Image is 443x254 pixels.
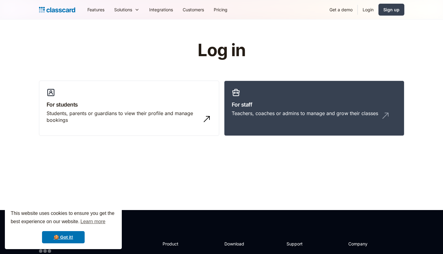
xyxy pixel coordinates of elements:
[224,241,249,247] h2: Download
[114,6,132,13] div: Solutions
[378,4,404,16] a: Sign up
[209,3,232,16] a: Pricing
[232,110,378,117] div: Teachers, coaches or admins to manage and grow their classes
[348,241,389,247] h2: Company
[47,110,199,124] div: Students, parents or guardians to view their profile and manage bookings
[109,3,144,16] div: Solutions
[144,3,178,16] a: Integrations
[79,217,106,226] a: learn more about cookies
[383,6,399,13] div: Sign up
[224,81,404,136] a: For staffTeachers, coaches or admins to manage and grow their classes
[287,241,311,247] h2: Support
[39,81,219,136] a: For studentsStudents, parents or guardians to view their profile and manage bookings
[325,3,357,16] a: Get a demo
[42,231,85,243] a: dismiss cookie message
[163,241,195,247] h2: Product
[232,100,397,109] h3: For staff
[5,204,122,249] div: cookieconsent
[11,210,116,226] span: This website uses cookies to ensure you get the best experience on our website.
[125,41,318,60] h1: Log in
[47,100,212,109] h3: For students
[83,3,109,16] a: Features
[39,5,75,14] a: home
[358,3,378,16] a: Login
[178,3,209,16] a: Customers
